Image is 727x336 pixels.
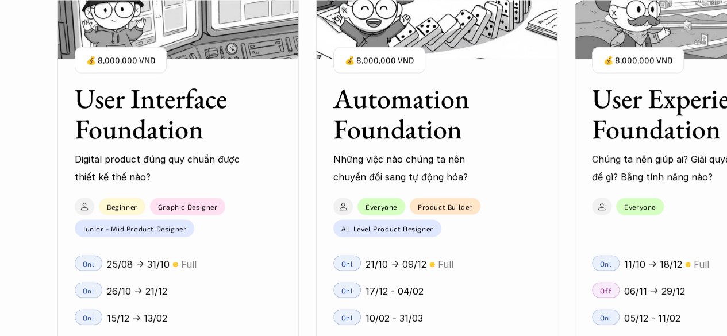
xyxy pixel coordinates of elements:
p: 🟡 [172,260,178,268]
p: All Level Product Designer [341,224,433,232]
p: 26/10 -> 21/12 [107,282,167,299]
p: Onl [600,313,612,321]
p: Onl [600,259,612,267]
p: 15/12 -> 13/02 [107,309,167,326]
p: 17/12 - 04/02 [366,282,424,299]
p: 💰 8,000,000 VND [603,52,672,68]
p: Full [181,255,197,272]
p: 🟡 [429,260,435,268]
p: 05/12 - 11/02 [624,309,680,326]
p: Everyone [624,202,656,210]
p: Những việc nào chúng ta nên chuyển đổi sang tự động hóa? [333,150,500,185]
p: Beginner [107,202,137,210]
p: Digital product đúng quy chuẩn được thiết kế thế nào? [75,150,241,185]
p: Off [600,286,611,294]
p: Full [438,255,453,272]
p: Onl [341,259,353,267]
h3: User Interface Foundation [75,83,253,144]
p: 25/08 -> 31/10 [107,255,170,272]
p: 11/10 -> 18/12 [624,255,682,272]
p: Onl [341,313,353,321]
h3: Automation Foundation [333,83,511,144]
p: 10/02 - 31/03 [366,309,423,326]
p: 🟡 [685,260,691,268]
p: Product Builder [418,202,472,210]
p: 💰 8,000,000 VND [345,52,414,68]
p: Onl [341,286,353,294]
p: Full [694,255,709,272]
p: 💰 8,000,000 VND [86,52,155,68]
p: 21/10 -> 09/12 [366,255,426,272]
p: Graphic Designer [158,202,218,210]
p: 06/11 -> 29/12 [624,282,685,299]
p: Junior - Mid Product Designer [83,224,186,232]
p: Everyone [366,202,397,210]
